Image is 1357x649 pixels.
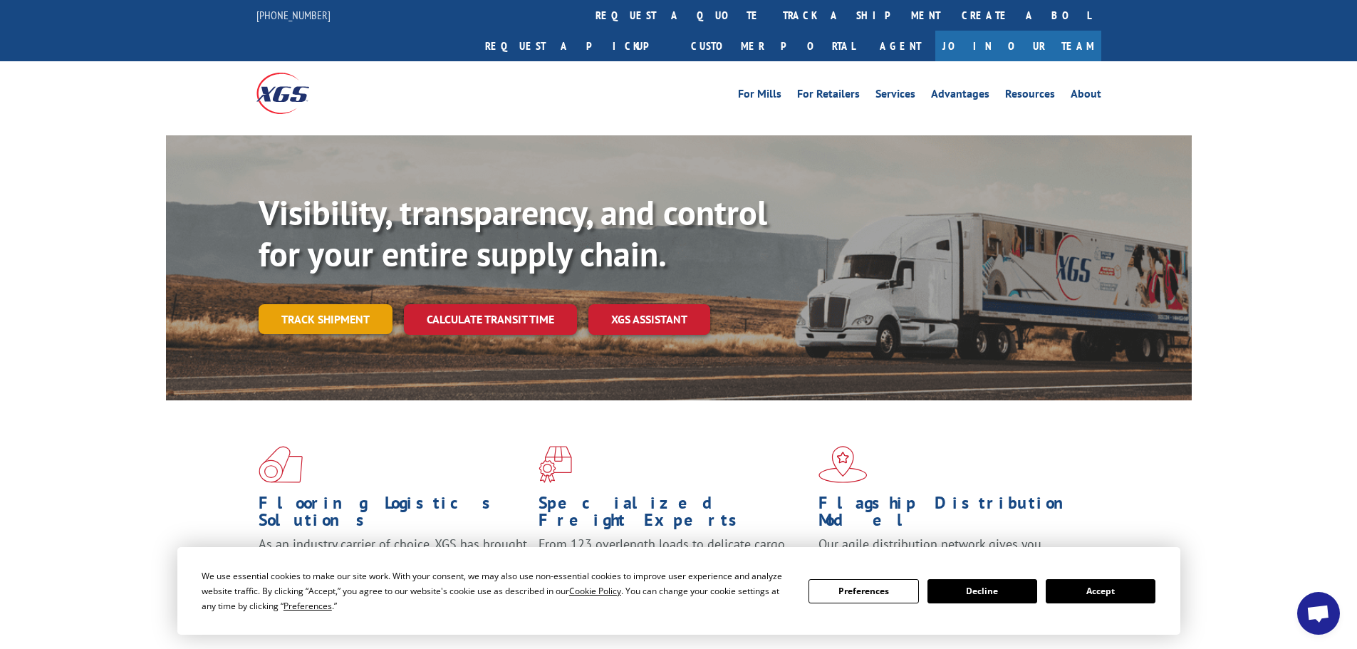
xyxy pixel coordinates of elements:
div: We use essential cookies to make our site work. With your consent, we may also use non-essential ... [202,568,791,613]
span: As an industry carrier of choice, XGS has brought innovation and dedication to flooring logistics... [259,536,527,586]
h1: Flooring Logistics Solutions [259,494,528,536]
a: Calculate transit time [404,304,577,335]
a: Track shipment [259,304,392,334]
a: XGS ASSISTANT [588,304,710,335]
a: Request a pickup [474,31,680,61]
span: Cookie Policy [569,585,621,597]
a: Customer Portal [680,31,865,61]
span: Our agile distribution network gives you nationwide inventory management on demand. [818,536,1081,569]
b: Visibility, transparency, and control for your entire supply chain. [259,190,767,276]
a: Services [875,88,915,104]
button: Decline [927,579,1037,603]
p: From 123 overlength loads to delicate cargo, our experienced staff knows the best way to move you... [539,536,808,599]
img: xgs-icon-total-supply-chain-intelligence-red [259,446,303,483]
button: Preferences [809,579,918,603]
span: Preferences [284,600,332,612]
a: Resources [1005,88,1055,104]
a: Join Our Team [935,31,1101,61]
a: Advantages [931,88,989,104]
img: xgs-icon-focused-on-flooring-red [539,446,572,483]
a: For Retailers [797,88,860,104]
a: [PHONE_NUMBER] [256,8,331,22]
a: About [1071,88,1101,104]
button: Accept [1046,579,1155,603]
img: xgs-icon-flagship-distribution-model-red [818,446,868,483]
a: Open chat [1297,592,1340,635]
a: Agent [865,31,935,61]
h1: Specialized Freight Experts [539,494,808,536]
a: For Mills [738,88,781,104]
div: Cookie Consent Prompt [177,547,1180,635]
h1: Flagship Distribution Model [818,494,1088,536]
